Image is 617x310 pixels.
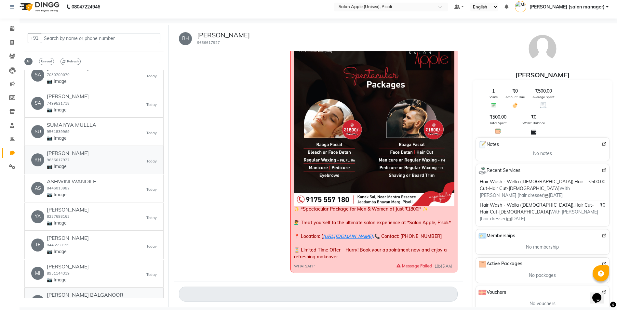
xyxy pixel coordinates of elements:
span: Active Packages [478,260,522,268]
small: 8446550199 [47,243,70,247]
h6: [PERSON_NAME] [47,93,89,99]
span: Message Failed [396,263,432,269]
span: Visits [490,95,498,99]
div: AS [31,182,44,195]
p: 📷 Image [47,107,89,113]
small: 7499521718 [47,101,70,106]
small: 8446013982 [47,186,70,190]
span: All [24,58,33,65]
span: No notes [533,150,552,157]
h6: [PERSON_NAME] [47,235,89,241]
small: Today [146,215,157,221]
span: ₹0 [600,202,605,209]
span: Refresh [60,58,81,65]
span: Hair Wash - Wella ([DEMOGRAPHIC_DATA]),Hair Cut-Hair Cut-[DEMOGRAPHIC_DATA] [480,179,583,191]
h6: [PERSON_NAME] BALGANOOR [47,292,123,298]
span: ₹500.00 [535,88,552,95]
small: Today [146,272,157,278]
small: 8951144319 [47,271,70,276]
p: 📷 Image [47,135,96,142]
div: RH [179,32,192,45]
span: ₹500.00 [490,114,506,121]
small: 9636617927 [47,158,70,162]
input: Search by name or phone number [41,33,160,43]
span: Notes [478,140,499,149]
small: 9561839969 [47,129,70,134]
img: Total Spent Icon [495,128,501,134]
img: Amount Due Icon [512,102,518,109]
button: +91 [28,33,41,43]
h5: [PERSON_NAME] [197,31,250,39]
img: Average Spent Icon [540,102,546,108]
span: No vouchers [530,300,556,307]
span: No membership [526,244,559,251]
div: AA [31,295,44,308]
span: WHATSAPP [294,264,315,269]
h6: [PERSON_NAME] [47,264,89,270]
span: ₹0 [512,88,518,95]
img: Image Message [294,45,454,206]
small: 8237698163 [47,214,70,219]
span: Vouchers [478,289,506,296]
p: 📷 Image [47,248,89,255]
p: 📷 Image [47,277,89,283]
div: SA [31,69,44,82]
span: Memberships [478,232,515,240]
span: 10:45 AM [435,264,452,269]
span: [PERSON_NAME] (salon manager) [530,4,605,10]
span: Unread [39,58,54,65]
span: Hair Wash - Wella ([DEMOGRAPHIC_DATA]),Hair Cut-Hair Cut-[DEMOGRAPHIC_DATA] [480,202,594,215]
small: 9636617927 [197,40,220,45]
span: ₹0 [531,114,536,121]
iframe: chat widget [590,284,610,304]
a: [URL][DOMAIN_NAME]) [323,233,374,239]
div: TE [31,239,44,252]
small: Today [146,159,157,164]
p: 📷 Image [47,191,96,198]
span: Wallet Balance [522,121,545,125]
small: 7030709070 [47,72,70,77]
span: ₹500.00 [588,178,605,185]
span: 1 [492,88,495,95]
div: MI [31,267,44,280]
div: SA [31,97,44,110]
div: YA [31,210,44,223]
p: 📷 Image [47,78,89,85]
h6: [PERSON_NAME] [47,150,89,156]
small: Today [146,73,157,79]
small: Today [146,187,157,192]
small: Today [146,244,157,249]
p: 📷 Image [47,163,89,170]
span: No packages [529,272,556,279]
span: Recent Services [478,167,520,174]
small: Today [146,102,157,108]
span: Amount Due [505,95,525,99]
span: ✨ *Spectacular Package for Men & Women at Just ₹1800!* ✨ 💇‍♂️ Treat yourself to the ultimate salo... [294,206,451,260]
img: avatar [526,32,559,65]
img: Mrs. Poonam Bansal (salon manager) [515,1,526,12]
small: Today [146,130,157,136]
h6: ASHWINI WANDILE [47,178,96,185]
div: [PERSON_NAME] [473,70,612,80]
h6: SUMAIYYA MULLLA [47,122,96,128]
div: SU [31,125,44,138]
p: 📷 Image [47,220,89,226]
div: RH [31,153,44,166]
h6: [PERSON_NAME] [47,207,89,213]
span: Total Spent [490,121,507,125]
span: Average Spent [532,95,555,99]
